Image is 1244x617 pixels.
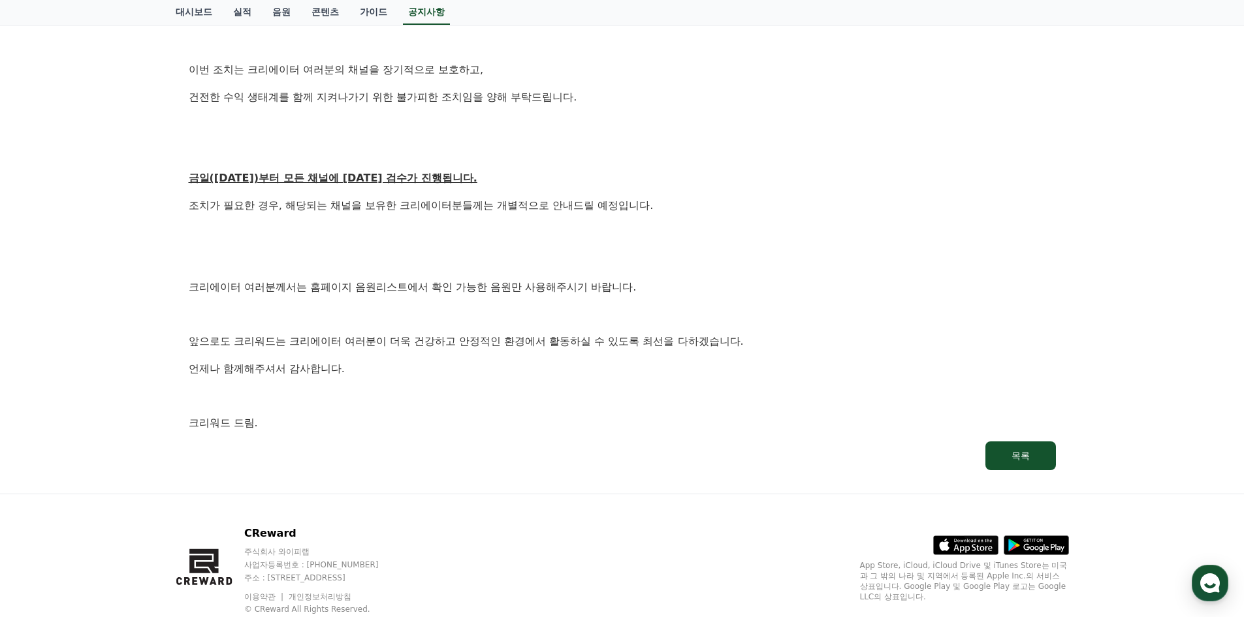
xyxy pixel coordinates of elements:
[189,360,1056,377] p: 언제나 함께해주셔서 감사합니다.
[189,197,1056,214] p: 조치가 필요한 경우, 해당되는 채널을 보유한 크리에이터분들께는 개별적으로 안내드릴 예정입니다.
[189,333,1056,350] p: 앞으로도 크리워드는 크리에이터 여러분이 더욱 건강하고 안정적인 환경에서 활동하실 수 있도록 최선을 다하겠습니다.
[189,61,1056,78] p: 이번 조치는 크리에이터 여러분의 채널을 장기적으로 보호하고,
[244,546,404,557] p: 주식회사 와이피랩
[985,441,1056,470] button: 목록
[189,89,1056,106] p: 건전한 수익 생태계를 함께 지켜나가기 위한 불가피한 조치임을 양해 부탁드립니다.
[860,560,1069,602] p: App Store, iCloud, iCloud Drive 및 iTunes Store는 미국과 그 밖의 나라 및 지역에서 등록된 Apple Inc.의 서비스 상표입니다. Goo...
[189,279,1056,296] p: 크리에이터 여러분께서는 홈페이지 음원리스트에서 확인 가능한 음원만 사용해주시기 바랍니다.
[189,441,1056,470] a: 목록
[244,592,285,601] a: 이용약관
[168,414,251,447] a: 설정
[289,592,351,601] a: 개인정보처리방침
[4,414,86,447] a: 홈
[244,560,404,570] p: 사업자등록번호 : [PHONE_NUMBER]
[86,414,168,447] a: 대화
[244,526,404,541] p: CReward
[244,604,404,614] p: © CReward All Rights Reserved.
[189,172,477,184] u: 금일([DATE])부터 모든 채널에 [DATE] 검수가 진행됩니다.
[202,434,217,444] span: 설정
[1012,449,1030,462] div: 목록
[189,415,1056,432] p: 크리워드 드림.
[244,573,404,583] p: 주소 : [STREET_ADDRESS]
[120,434,135,445] span: 대화
[41,434,49,444] span: 홈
